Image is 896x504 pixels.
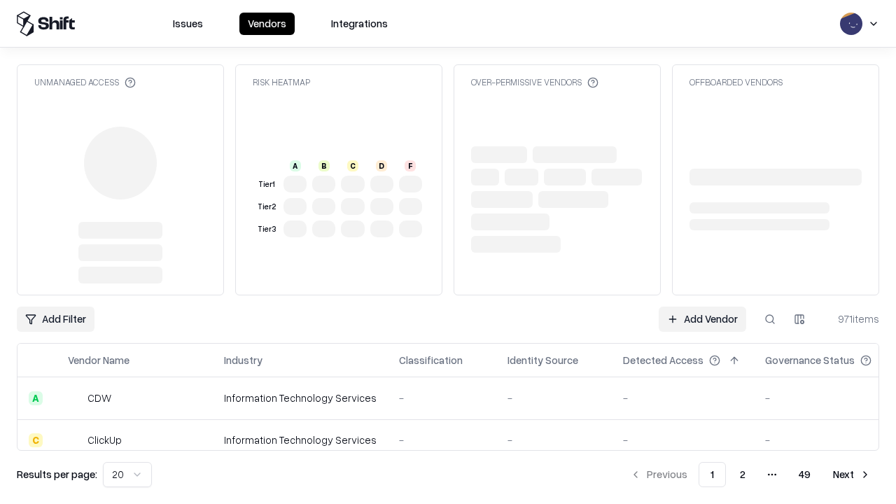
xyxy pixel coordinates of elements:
div: B [318,160,330,171]
div: Risk Heatmap [253,76,310,88]
button: Integrations [323,13,396,35]
div: Industry [224,353,262,367]
button: Issues [164,13,211,35]
div: Identity Source [507,353,578,367]
div: Detected Access [623,353,703,367]
button: Add Filter [17,307,94,332]
div: C [29,433,43,447]
div: - [765,433,894,447]
div: Vendor Name [68,353,129,367]
div: F [405,160,416,171]
a: Add Vendor [659,307,746,332]
button: Vendors [239,13,295,35]
div: D [376,160,387,171]
div: ClickUp [87,433,122,447]
button: Next [825,462,879,487]
div: Over-Permissive Vendors [471,76,598,88]
div: - [507,391,601,405]
div: Tier 3 [255,223,278,235]
div: 971 items [823,311,879,326]
div: Tier 1 [255,178,278,190]
div: - [399,433,485,447]
nav: pagination [622,462,879,487]
div: A [290,160,301,171]
img: CDW [68,391,82,405]
div: Information Technology Services [224,391,377,405]
p: Results per page: [17,467,97,482]
img: ClickUp [68,433,82,447]
div: C [347,160,358,171]
div: Classification [399,353,463,367]
div: - [623,391,743,405]
div: CDW [87,391,111,405]
div: - [623,433,743,447]
div: Unmanaged Access [34,76,136,88]
div: Tier 2 [255,201,278,213]
div: Information Technology Services [224,433,377,447]
div: A [29,391,43,405]
button: 2 [729,462,757,487]
div: Governance Status [765,353,855,367]
button: 49 [787,462,822,487]
div: Offboarded Vendors [689,76,783,88]
div: - [507,433,601,447]
button: 1 [699,462,726,487]
div: - [765,391,894,405]
div: - [399,391,485,405]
